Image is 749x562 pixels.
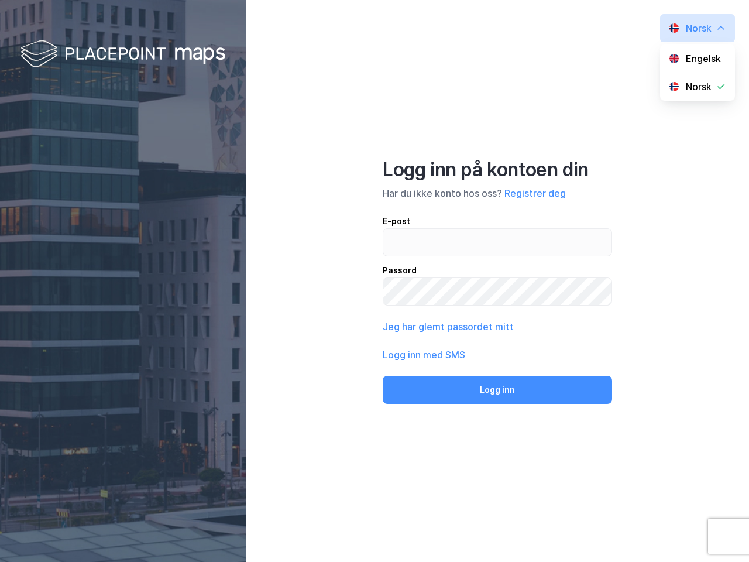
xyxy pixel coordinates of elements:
[383,214,612,228] div: E-post
[686,80,712,94] div: Norsk
[383,158,612,181] div: Logg inn på kontoen din
[690,506,749,562] iframe: Chat Widget
[383,320,514,334] button: Jeg har glemt passordet mitt
[383,376,612,404] button: Logg inn
[20,37,225,72] img: logo-white.f07954bde2210d2a523dddb988cd2aa7.svg
[686,52,721,66] div: Engelsk
[383,348,465,362] button: Logg inn med SMS
[383,263,612,277] div: Passord
[504,186,566,200] button: Registrer deg
[383,186,612,200] div: Har du ikke konto hos oss?
[686,21,712,35] div: Norsk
